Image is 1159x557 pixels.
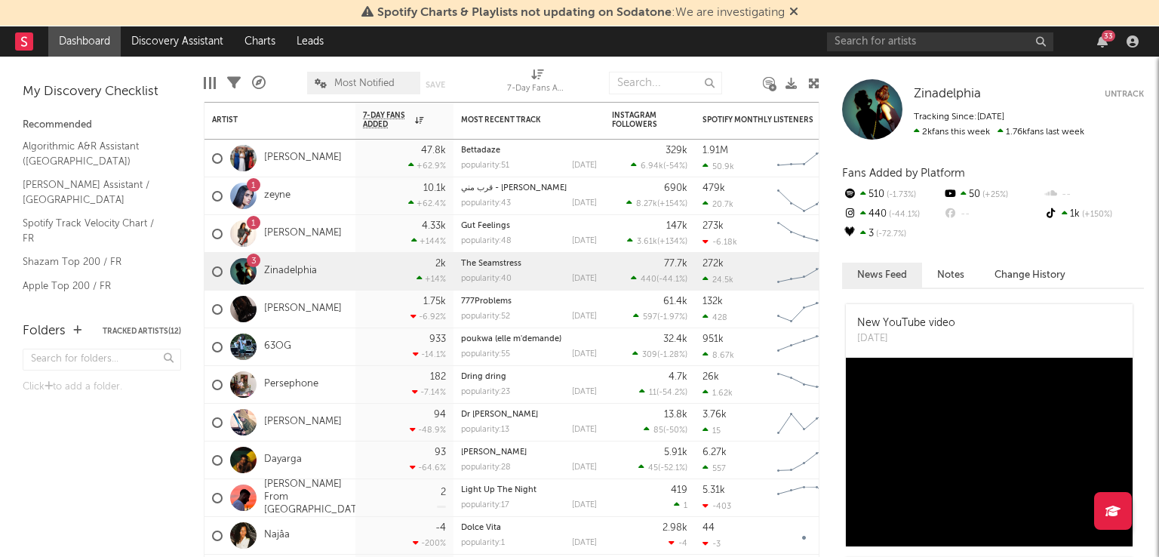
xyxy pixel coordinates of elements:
div: 440 [842,205,942,224]
div: 3.76k [702,410,727,420]
div: A&R Pipeline [252,64,266,102]
svg: Chart title [770,253,838,291]
a: Apple Top 200 / FR [23,278,166,294]
div: Artist [212,115,325,125]
div: ( ) [644,425,687,435]
span: -44.1 % [887,211,920,219]
div: ( ) [633,312,687,322]
div: -6.92 % [410,312,446,322]
div: 10.1k [423,183,446,193]
div: 2.98k [663,523,687,533]
a: Leads [286,26,334,57]
a: Dashboard [48,26,121,57]
span: 597 [643,313,657,322]
div: +62.9 % [408,161,446,171]
a: The Seamstress [461,260,521,268]
div: -7.14 % [412,387,446,397]
div: New YouTube video [857,315,955,331]
span: -50 % [666,426,685,435]
div: Bettadaze [461,146,597,155]
div: Jessica [461,448,597,457]
button: Tracked Artists(12) [103,328,181,335]
div: ( ) [639,387,687,397]
span: 45 [648,464,658,472]
div: [DATE] [572,388,597,396]
span: 6.94k [641,162,663,171]
div: 479k [702,183,725,193]
div: +144 % [411,236,446,246]
span: : We are investigating [377,7,785,19]
div: 951k [702,334,724,344]
a: Gut Feelings [461,222,510,230]
div: popularity: 43 [461,199,511,208]
a: Persephone [264,378,318,391]
div: 8.67k [702,350,734,360]
div: popularity: 51 [461,162,509,170]
span: 440 [641,275,656,284]
div: Spotify Monthly Listeners [702,115,816,125]
div: The Seamstress [461,260,597,268]
div: [DATE] [857,331,955,346]
div: 132k [702,297,723,306]
div: 50 [942,185,1043,205]
a: Dayarga [264,454,302,466]
span: -44.1 % [659,275,685,284]
div: popularity: 40 [461,275,512,283]
div: 5.31k [702,485,725,495]
div: popularity: 13 [461,426,509,434]
a: Najâa [264,529,290,542]
div: ( ) [627,236,687,246]
div: popularity: 1 [461,539,505,547]
span: 7-Day Fans Added [363,111,411,129]
div: 1.75k [423,297,446,306]
a: zeyne [264,189,291,202]
a: Dolce Vita [461,524,501,532]
div: 4.7k [669,372,687,382]
button: 33 [1097,35,1108,48]
svg: Chart title [770,479,838,517]
span: -1.28 % [659,351,685,359]
div: 1.91M [702,146,728,155]
div: Gut Feelings [461,222,597,230]
div: [DATE] [572,350,597,359]
a: Zinadelphia [914,87,981,102]
svg: Chart title [770,291,838,328]
div: ( ) [632,349,687,359]
div: 33 [1102,30,1115,42]
span: +154 % [659,200,685,208]
div: popularity: 48 [461,237,512,245]
span: Tracking Since: [DATE] [914,112,1004,122]
div: popularity: 17 [461,501,509,509]
div: 272k [702,259,724,269]
div: [DATE] [572,275,597,283]
div: 2 [441,488,446,497]
span: -1.73 % [884,191,916,199]
span: +25 % [980,191,1008,199]
div: [DATE] [572,162,597,170]
div: Edit Columns [204,64,216,102]
div: 933 [429,334,446,344]
div: Folders [23,322,66,340]
div: Click to add a folder. [23,378,181,396]
svg: Chart title [770,404,838,442]
a: [PERSON_NAME] [264,227,342,240]
div: 61.4k [663,297,687,306]
div: [DATE] [572,463,597,472]
a: Shazam Top 200 / FR [23,254,166,270]
div: 3 [842,224,942,244]
span: Fans Added by Platform [842,168,965,179]
div: -48.9 % [410,425,446,435]
span: -72.7 % [874,230,906,238]
div: 7-Day Fans Added (7-Day Fans Added) [507,64,567,102]
div: 510 [842,185,942,205]
div: 147k [666,221,687,231]
div: 20.7k [702,199,733,209]
a: Spotify Track Velocity Chart / FR [23,215,166,246]
span: +134 % [659,238,685,246]
div: 15 [702,426,721,435]
div: 44 [702,523,715,533]
a: Charts [234,26,286,57]
div: popularity: 23 [461,388,510,396]
div: 13.8k [664,410,687,420]
svg: Chart title [770,366,838,404]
